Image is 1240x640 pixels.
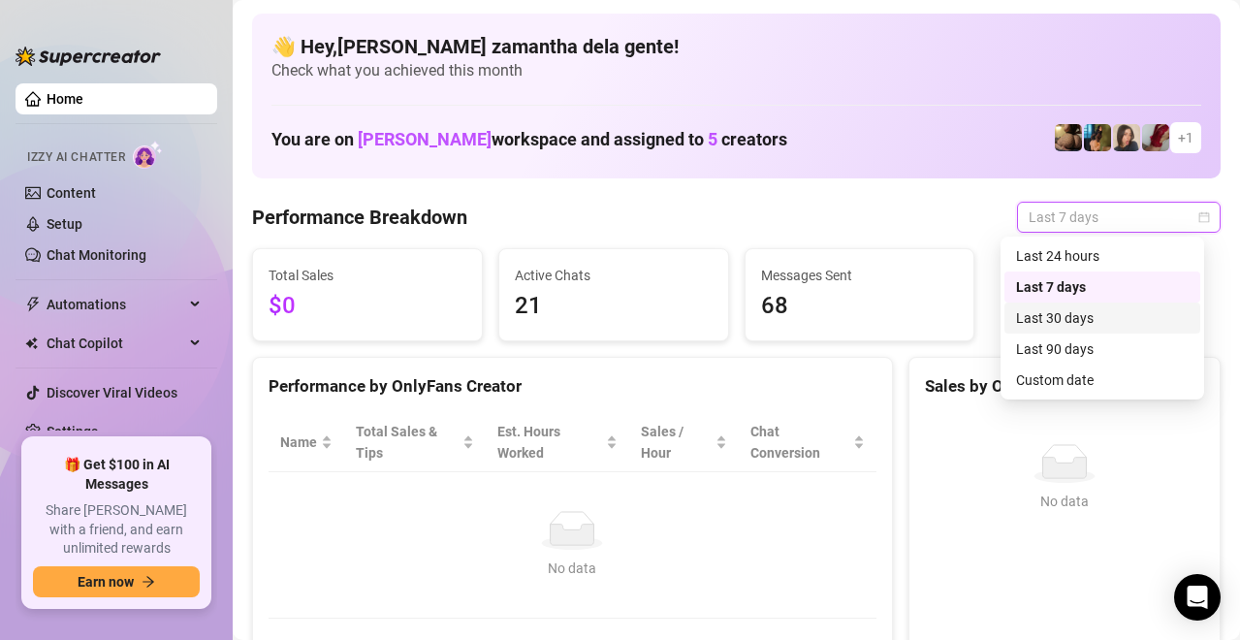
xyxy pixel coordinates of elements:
[344,413,486,472] th: Total Sales & Tips
[1004,303,1200,334] div: Last 30 days
[497,421,602,464] div: Est. Hours Worked
[750,421,848,464] span: Chat Conversion
[1004,272,1200,303] div: Last 7 days
[133,141,163,169] img: AI Chatter
[358,129,492,149] span: [PERSON_NAME]
[280,432,317,453] span: Name
[33,456,200,494] span: 🎁 Get $100 in AI Messages
[515,288,713,325] span: 21
[761,288,959,325] span: 68
[1016,307,1189,329] div: Last 30 days
[1004,365,1200,396] div: Custom date
[1004,240,1200,272] div: Last 24 hours
[271,129,787,150] h1: You are on workspace and assigned to creators
[33,566,200,597] button: Earn nowarrow-right
[1016,369,1189,391] div: Custom date
[47,185,96,201] a: Content
[142,575,155,589] span: arrow-right
[515,265,713,286] span: Active Chats
[78,574,134,590] span: Earn now
[1178,127,1193,148] span: + 1
[47,216,82,232] a: Setup
[1016,245,1189,267] div: Last 24 hours
[25,297,41,312] span: thunderbolt
[271,33,1201,60] h4: 👋 Hey, [PERSON_NAME] zamantha dela gente !
[1142,124,1169,151] img: Esme
[641,421,712,464] span: Sales / Hour
[252,204,467,231] h4: Performance Breakdown
[271,60,1201,81] span: Check what you achieved this month
[1113,124,1140,151] img: Nina
[761,265,959,286] span: Messages Sent
[739,413,875,472] th: Chat Conversion
[25,336,38,350] img: Chat Copilot
[288,558,857,579] div: No data
[47,385,177,400] a: Discover Viral Videos
[1016,338,1189,360] div: Last 90 days
[269,288,466,325] span: $0
[356,421,459,464] span: Total Sales & Tips
[1029,203,1209,232] span: Last 7 days
[269,413,344,472] th: Name
[47,247,146,263] a: Chat Monitoring
[1174,574,1221,621] div: Open Intercom Messenger
[708,129,717,149] span: 5
[27,148,125,167] span: Izzy AI Chatter
[1084,124,1111,151] img: Milly
[47,424,98,439] a: Settings
[33,501,200,559] span: Share [PERSON_NAME] with a friend, and earn unlimited rewards
[16,47,161,66] img: logo-BBDzfeDw.svg
[933,491,1196,512] div: No data
[1198,211,1210,223] span: calendar
[47,91,83,107] a: Home
[1016,276,1189,298] div: Last 7 days
[269,373,876,400] div: Performance by OnlyFans Creator
[47,289,184,320] span: Automations
[1055,124,1082,151] img: Peachy
[1004,334,1200,365] div: Last 90 days
[925,373,1204,400] div: Sales by OnlyFans Creator
[47,328,184,359] span: Chat Copilot
[269,265,466,286] span: Total Sales
[629,413,739,472] th: Sales / Hour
